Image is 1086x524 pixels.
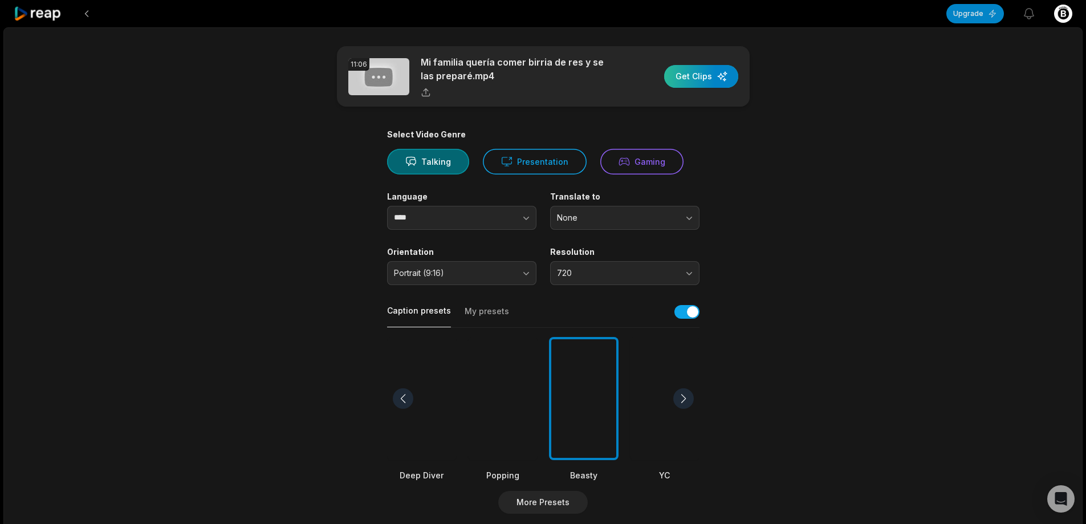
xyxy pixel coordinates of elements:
label: Translate to [550,192,699,202]
div: Select Video Genre [387,129,699,140]
button: Portrait (9:16) [387,261,536,285]
div: Beasty [549,469,619,481]
button: 720 [550,261,699,285]
button: Talking [387,149,469,174]
div: YC [630,469,699,481]
p: Mi familia quería comer birria de res y se las preparé.mp4 [421,55,617,83]
span: None [557,213,677,223]
button: Upgrade [946,4,1004,23]
button: Caption presets [387,305,451,327]
button: Presentation [483,149,587,174]
button: Get Clips [664,65,738,88]
div: Deep Diver [387,469,457,481]
button: Gaming [600,149,684,174]
span: 720 [557,268,677,278]
label: Resolution [550,247,699,257]
span: Portrait (9:16) [394,268,514,278]
div: Popping [468,469,538,481]
button: None [550,206,699,230]
button: My presets [465,306,509,327]
button: More Presets [498,491,588,514]
label: Orientation [387,247,536,257]
div: Open Intercom Messenger [1047,485,1075,513]
label: Language [387,192,536,202]
div: 11:06 [348,58,369,71]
